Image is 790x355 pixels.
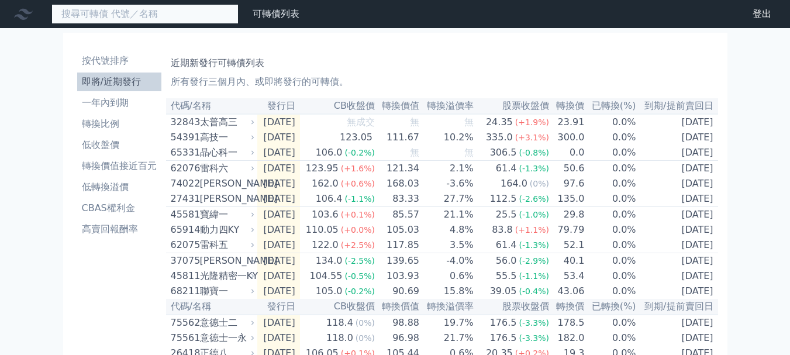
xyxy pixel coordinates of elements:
[550,222,585,237] td: 79.79
[484,130,515,144] div: 335.0
[585,145,636,161] td: 0.0%
[637,145,718,161] td: [DATE]
[519,256,549,266] span: (-2.9%)
[375,176,420,191] td: 168.03
[347,116,375,127] span: 無成交
[375,130,420,145] td: 111.67
[307,269,344,283] div: 104.55
[313,146,345,160] div: 106.0
[200,115,253,129] div: 太普高三
[257,130,300,145] td: [DATE]
[550,98,585,114] th: 轉換價
[257,222,300,237] td: [DATE]
[77,178,161,197] a: 低轉換溢價
[488,331,519,345] div: 176.5
[375,268,420,284] td: 103.93
[420,330,474,346] td: 21.7%
[300,299,375,315] th: CB收盤價
[410,147,419,158] span: 無
[77,94,161,112] a: 一年內到期
[375,299,420,315] th: 轉換價值
[200,130,253,144] div: 高技一
[637,207,718,223] td: [DATE]
[171,316,197,330] div: 75562
[519,271,549,281] span: (-1.1%)
[585,161,636,177] td: 0.0%
[474,299,550,315] th: 股票收盤價
[257,176,300,191] td: [DATE]
[585,315,636,330] td: 0.0%
[77,75,161,89] li: 即將/近期發行
[200,223,253,237] div: 動力四KY
[488,146,519,160] div: 306.5
[420,98,474,114] th: 轉換溢價率
[171,115,197,129] div: 32843
[519,148,549,157] span: (-0.8%)
[200,316,253,330] div: 意德士二
[488,316,519,330] div: 176.5
[171,161,197,175] div: 62076
[253,8,299,19] a: 可轉債列表
[257,191,300,207] td: [DATE]
[200,192,253,206] div: [PERSON_NAME]
[77,159,161,173] li: 轉換價值接近百元
[494,269,519,283] div: 55.5
[550,145,585,161] td: 0.0
[344,287,375,296] span: (-0.2%)
[356,333,375,343] span: (0%)
[77,222,161,236] li: 高賣回報酬率
[550,161,585,177] td: 50.6
[309,208,341,222] div: 103.6
[171,223,197,237] div: 65914
[375,284,420,299] td: 90.69
[344,148,375,157] span: (-0.2%)
[51,4,239,24] input: 搜尋可轉債 代號／名稱
[257,253,300,269] td: [DATE]
[637,315,718,330] td: [DATE]
[171,75,713,89] p: 所有發行三個月內、或即將發行的可轉債。
[637,222,718,237] td: [DATE]
[341,240,375,250] span: (+2.5%)
[585,114,636,130] td: 0.0%
[585,268,636,284] td: 0.0%
[515,133,549,142] span: (+3.1%)
[77,180,161,194] li: 低轉換溢價
[375,98,420,114] th: 轉換價值
[519,194,549,204] span: (-2.6%)
[410,116,419,127] span: 無
[200,146,253,160] div: 晶心科一
[585,176,636,191] td: 0.0%
[488,284,519,298] div: 39.05
[489,223,515,237] div: 83.8
[77,96,161,110] li: 一年內到期
[585,207,636,223] td: 0.0%
[77,51,161,70] a: 按代號排序
[488,192,519,206] div: 112.5
[313,284,345,298] div: 105.0
[77,199,161,218] a: CBAS權利金
[732,299,790,355] div: 聊天小工具
[585,222,636,237] td: 0.0%
[420,253,474,269] td: -4.0%
[257,268,300,284] td: [DATE]
[420,315,474,330] td: 19.7%
[637,253,718,269] td: [DATE]
[637,98,718,114] th: 到期/提前賣回日
[344,271,375,281] span: (-0.5%)
[77,138,161,152] li: 低收盤價
[77,54,161,68] li: 按代號排序
[494,161,519,175] div: 61.4
[519,210,549,219] span: (-1.0%)
[257,114,300,130] td: [DATE]
[550,330,585,346] td: 182.0
[550,176,585,191] td: 97.6
[550,114,585,130] td: 23.91
[519,333,549,343] span: (-3.3%)
[171,238,197,252] div: 62075
[257,207,300,223] td: [DATE]
[474,98,550,114] th: 股票收盤價
[171,208,197,222] div: 45581
[375,237,420,253] td: 117.85
[550,299,585,315] th: 轉換價
[313,254,345,268] div: 134.0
